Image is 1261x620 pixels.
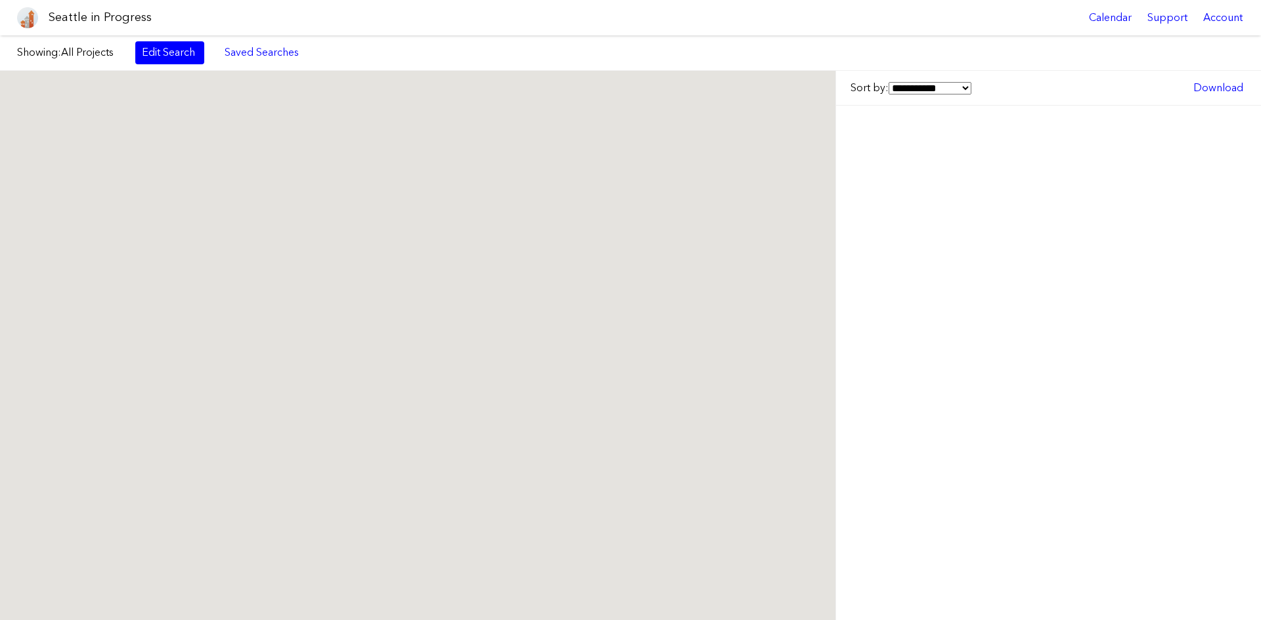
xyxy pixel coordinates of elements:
[49,9,152,26] h1: Seattle in Progress
[17,7,38,28] img: favicon-96x96.png
[135,41,204,64] a: Edit Search
[217,41,306,64] a: Saved Searches
[851,81,971,95] label: Sort by:
[1187,77,1250,99] a: Download
[17,45,122,60] label: Showing:
[61,46,114,58] span: All Projects
[889,82,971,94] select: Sort by:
